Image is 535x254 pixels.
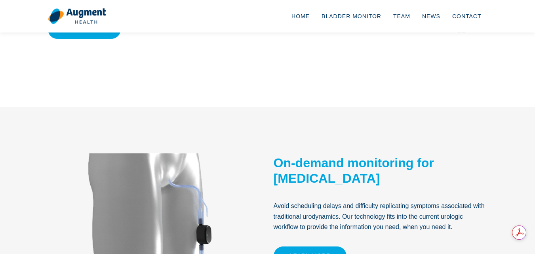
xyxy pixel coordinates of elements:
a: News [416,3,446,29]
h2: On-demand monitoring for [MEDICAL_DATA] [274,155,487,186]
a: Contact [446,3,487,29]
a: Home [286,3,316,29]
img: logo [48,8,106,25]
a: Team [387,3,416,29]
a: Bladder Monitor [316,3,387,29]
p: Avoid scheduling delays and difficulty replicating symptoms associated with traditional urodynami... [274,201,487,232]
